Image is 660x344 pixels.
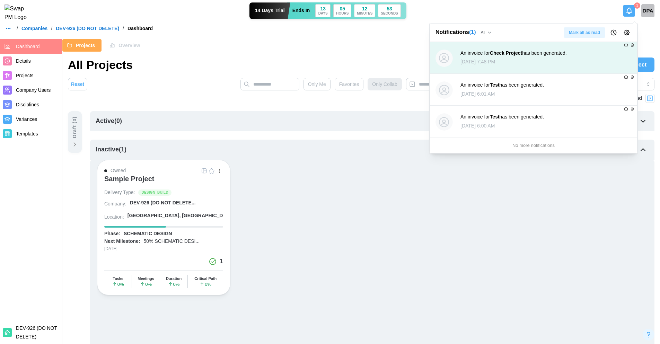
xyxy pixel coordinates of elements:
[490,82,500,88] strong: Test
[113,276,123,281] div: Tasks
[340,6,345,11] div: 05
[200,167,208,175] button: Grid Icon
[21,26,47,31] a: Companies
[220,257,223,266] div: 1
[76,39,95,51] span: Projects
[460,81,544,89] div: An invoice for has been generated.
[481,29,485,36] span: All
[194,276,217,281] div: Critical Path
[124,230,172,237] div: SCHEMATIC DESIGN
[104,189,135,196] div: Delivery Type:
[569,28,600,37] span: Mark all as read
[209,168,214,174] img: Empty Star
[16,44,40,49] span: Dashboard
[641,4,654,17] div: DPA
[130,200,196,206] div: DEV-926 (DO NOT DELETE...
[490,114,500,120] strong: Test
[460,58,567,66] div: [DATE] 7:48 PM
[469,29,476,35] span: ( 1 )
[105,39,147,52] button: Overview
[634,2,640,9] div: 1
[123,26,124,31] div: /
[16,131,38,136] span: Templates
[460,113,544,121] div: An invoice for has been generated.
[303,78,331,90] button: Only Me
[104,175,155,183] div: Sample Project
[104,175,223,189] a: Sample Project
[104,230,120,237] div: Phase:
[318,12,328,15] div: DAYS
[127,26,153,31] div: Dashboard
[56,26,119,31] a: DEV-926 (DO NOT DELETE)
[16,102,39,107] span: Disciplines
[200,282,211,286] span: 0 %
[460,122,544,130] div: [DATE] 6:00 AM
[118,39,140,51] span: Overview
[127,212,234,219] div: [GEOGRAPHIC_DATA], [GEOGRAPHIC_DATA]
[16,58,31,64] span: Details
[96,145,126,155] div: Inactive ( 1 )
[335,78,364,90] button: Favorites
[62,39,102,52] button: Projects
[381,12,398,15] div: SECONDS
[138,276,154,281] div: Meetings
[16,87,51,93] span: Company Users
[249,2,290,19] div: 14 Days Trial
[71,78,84,90] span: Reset
[16,116,37,122] span: Variances
[622,28,632,37] button: Notification Preferences
[357,12,372,15] div: MINUTES
[17,26,18,31] div: /
[68,57,133,72] h1: All Projects
[16,325,57,339] span: DEV-926 (DO NOT DELETE)
[68,78,87,90] button: Reset
[130,200,223,209] a: DEV-926 (DO NOT DELETE...
[208,167,215,175] button: Empty Star
[339,78,359,90] span: Favorites
[96,116,122,126] div: Active ( 0 )
[387,6,392,11] div: 53
[104,201,126,208] div: Company:
[564,27,605,38] button: Mark all as read
[490,50,522,56] strong: Check Project
[141,190,168,195] span: DESIGN_BUILD
[166,276,182,281] div: Duration
[112,282,124,286] span: 0 %
[140,282,152,286] span: 0 %
[336,12,349,15] div: HOURS
[477,27,495,38] button: All
[641,4,654,17] a: Daud Platform admin
[143,238,200,245] div: 50% SCHEMATIC DESI...
[5,5,33,22] img: Swap PM Logo
[623,5,635,17] button: Notifications
[308,78,326,90] span: Only Me
[104,214,124,221] div: Location:
[51,26,52,31] div: /
[646,95,653,102] img: Project Look Ahead Button
[320,6,326,11] div: 13
[111,167,126,175] div: Owned
[460,50,567,57] div: An invoice for has been generated.
[460,90,544,98] div: [DATE] 6:01 AM
[292,7,310,15] div: Ends In
[435,29,476,36] h1: Notifications
[430,138,637,153] div: No more notifications
[16,73,34,78] span: Projects
[104,238,140,245] div: Next Milestone:
[71,116,79,138] div: Draft ( 0 )
[104,246,223,252] div: [DATE]
[362,6,368,11] div: 12
[201,168,207,174] img: Grid Icon
[168,282,180,286] span: 0 %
